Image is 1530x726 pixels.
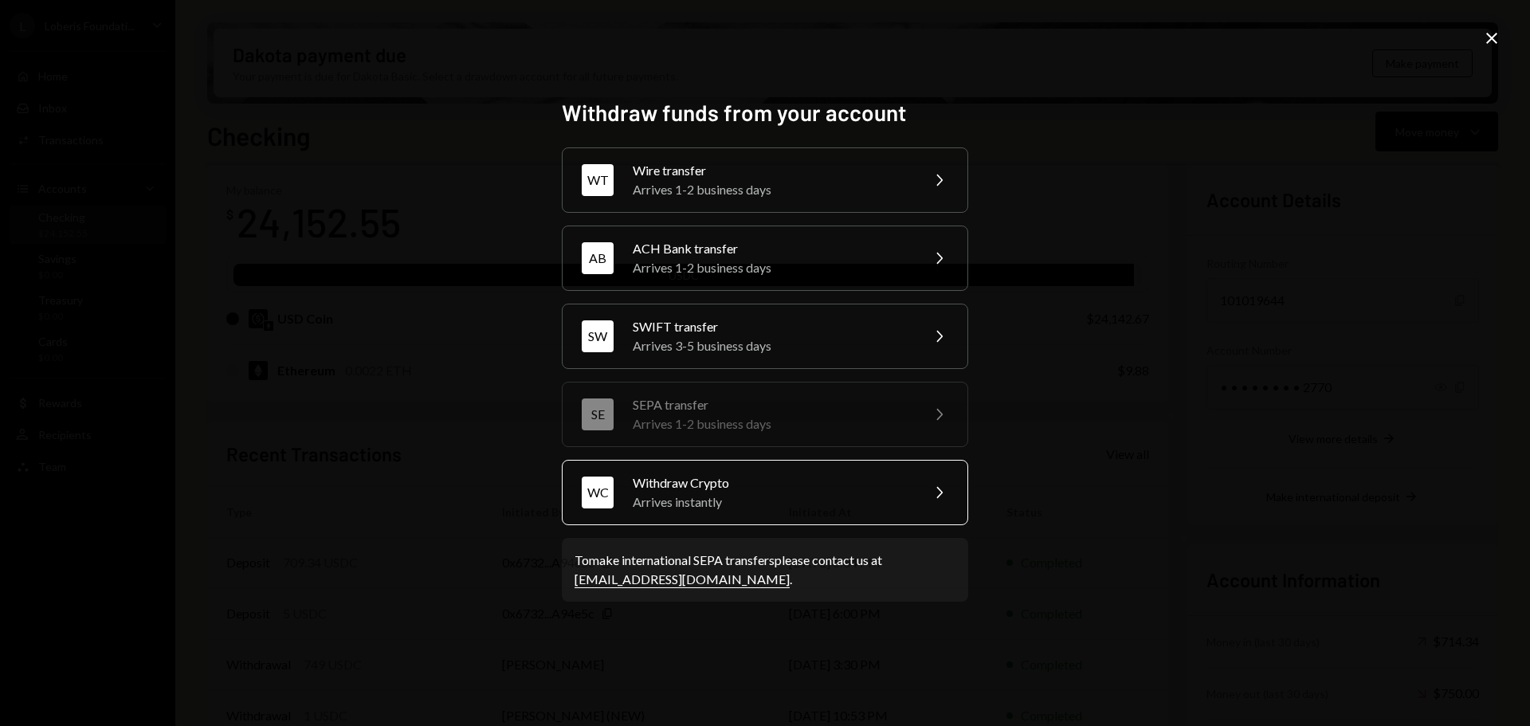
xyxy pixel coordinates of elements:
div: Wire transfer [633,161,910,180]
div: To make international SEPA transfers please contact us at . [575,551,955,589]
button: WCWithdraw CryptoArrives instantly [562,460,968,525]
div: Withdraw Crypto [633,473,910,493]
div: Arrives instantly [633,493,910,512]
div: Arrives 1-2 business days [633,258,910,277]
button: WTWire transferArrives 1-2 business days [562,147,968,213]
div: SEPA transfer [633,395,910,414]
a: [EMAIL_ADDRESS][DOMAIN_NAME] [575,571,790,588]
div: Arrives 1-2 business days [633,414,910,434]
div: SW [582,320,614,352]
div: WT [582,164,614,196]
div: AB [582,242,614,274]
div: SE [582,398,614,430]
h2: Withdraw funds from your account [562,97,968,128]
div: Arrives 1-2 business days [633,180,910,199]
div: ACH Bank transfer [633,239,910,258]
div: WC [582,477,614,508]
div: SWIFT transfer [633,317,910,336]
button: ABACH Bank transferArrives 1-2 business days [562,226,968,291]
button: SWSWIFT transferArrives 3-5 business days [562,304,968,369]
button: SESEPA transferArrives 1-2 business days [562,382,968,447]
div: Arrives 3-5 business days [633,336,910,355]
